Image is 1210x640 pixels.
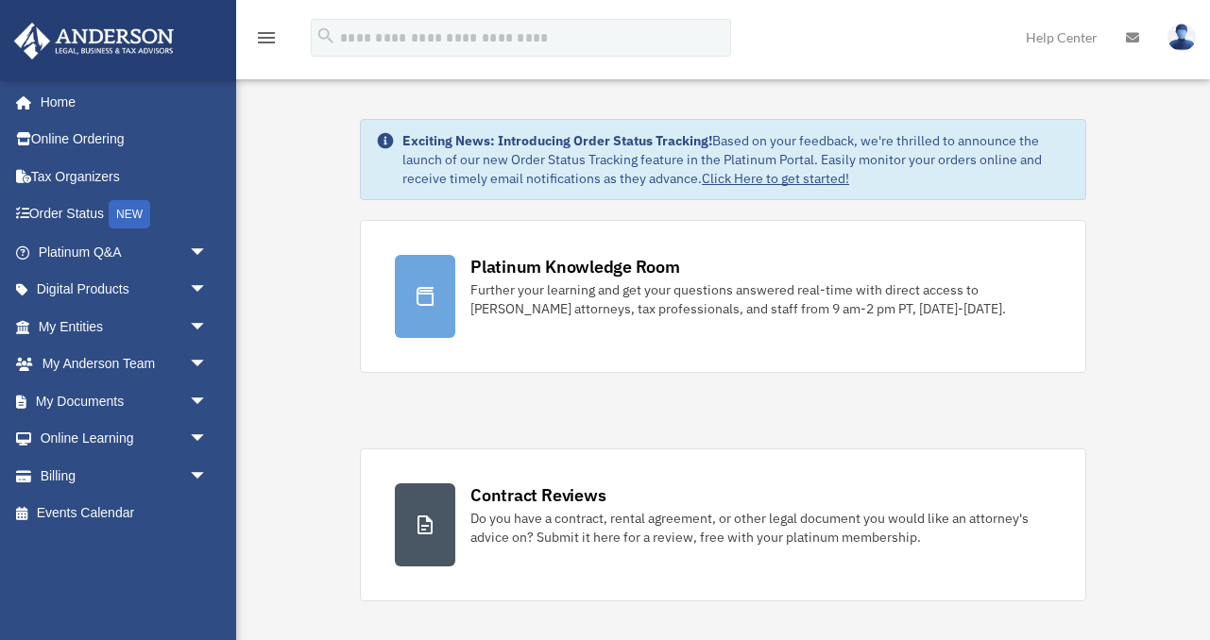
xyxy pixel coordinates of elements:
[13,158,236,195] a: Tax Organizers
[402,131,1070,188] div: Based on your feedback, we're thrilled to announce the launch of our new Order Status Tracking fe...
[13,495,236,532] a: Events Calendar
[360,220,1086,373] a: Platinum Knowledge Room Further your learning and get your questions answered real-time with dire...
[189,457,227,496] span: arrow_drop_down
[1167,24,1196,51] img: User Pic
[13,420,236,458] a: Online Learningarrow_drop_down
[9,23,179,59] img: Anderson Advisors Platinum Portal
[470,509,1051,547] div: Do you have a contract, rental agreement, or other legal document you would like an attorney's ad...
[360,448,1086,601] a: Contract Reviews Do you have a contract, rental agreement, or other legal document you would like...
[189,308,227,346] span: arrow_drop_down
[470,255,680,278] div: Platinum Knowledge Room
[189,420,227,459] span: arrow_drop_down
[189,345,227,384] span: arrow_drop_down
[13,121,236,159] a: Online Ordering
[13,308,236,345] a: My Entitiesarrow_drop_down
[13,83,227,121] a: Home
[189,271,227,310] span: arrow_drop_down
[189,233,227,272] span: arrow_drop_down
[13,195,236,234] a: Order StatusNEW
[255,26,278,49] i: menu
[13,271,236,309] a: Digital Productsarrow_drop_down
[702,170,849,187] a: Click Here to get started!
[402,132,712,149] strong: Exciting News: Introducing Order Status Tracking!
[189,382,227,421] span: arrow_drop_down
[13,457,236,495] a: Billingarrow_drop_down
[255,33,278,49] a: menu
[470,280,1051,318] div: Further your learning and get your questions answered real-time with direct access to [PERSON_NAM...
[470,483,605,507] div: Contract Reviews
[13,345,236,383] a: My Anderson Teamarrow_drop_down
[13,382,236,420] a: My Documentsarrow_drop_down
[109,200,150,228] div: NEW
[13,233,236,271] a: Platinum Q&Aarrow_drop_down
[315,25,336,46] i: search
